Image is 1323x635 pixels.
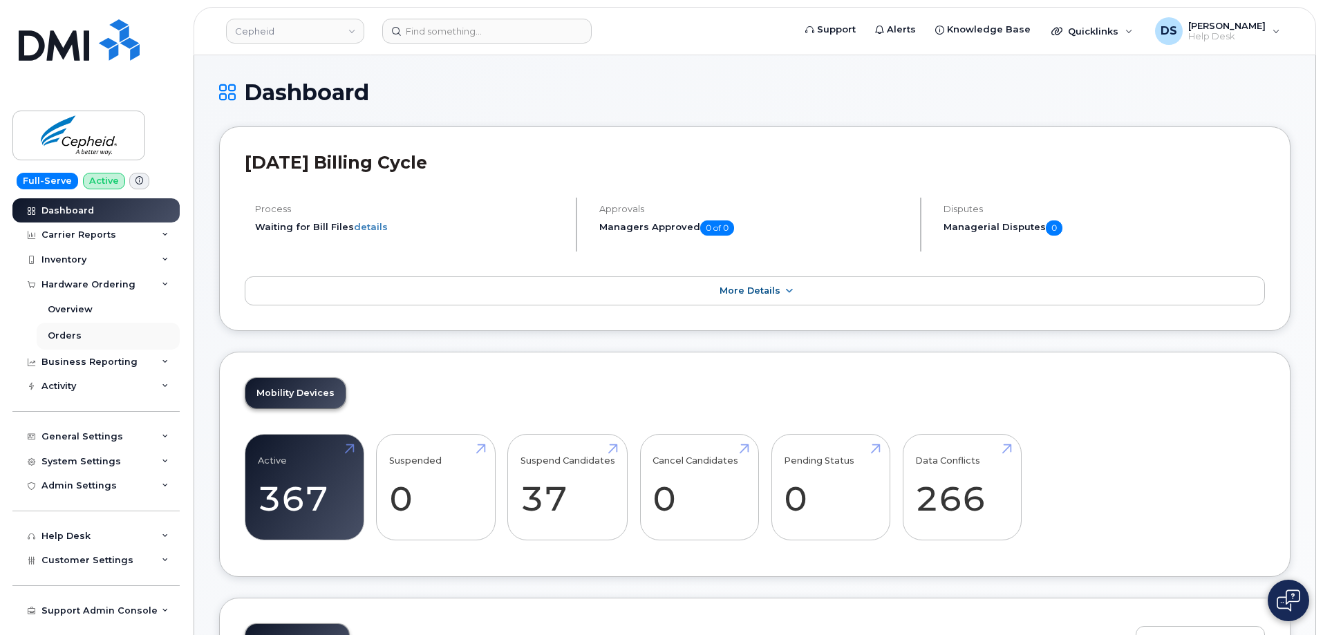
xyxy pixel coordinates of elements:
h4: Process [255,204,564,214]
a: Active 367 [258,442,351,533]
a: details [354,221,388,232]
img: Open chat [1277,589,1300,612]
a: Suspended 0 [389,442,482,533]
span: 0 [1046,220,1062,236]
h4: Approvals [599,204,908,214]
a: Mobility Devices [245,378,346,408]
h5: Managers Approved [599,220,908,236]
a: Pending Status 0 [784,442,877,533]
span: More Details [720,285,780,296]
a: Suspend Candidates 37 [520,442,615,533]
li: Waiting for Bill Files [255,220,564,234]
span: 0 of 0 [700,220,734,236]
h2: [DATE] Billing Cycle [245,152,1265,173]
a: Data Conflicts 266 [915,442,1008,533]
h4: Disputes [944,204,1265,214]
h1: Dashboard [219,80,1291,104]
h5: Managerial Disputes [944,220,1265,236]
a: Cancel Candidates 0 [653,442,746,533]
